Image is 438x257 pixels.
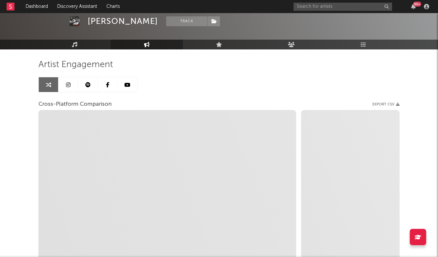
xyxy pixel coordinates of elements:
[88,16,158,26] div: [PERSON_NAME]
[294,3,392,11] input: Search for artists
[166,16,207,26] button: Track
[411,4,416,9] button: 99+
[413,2,421,7] div: 99 +
[38,101,112,108] span: Cross-Platform Comparison
[372,102,400,106] button: Export CSV
[38,61,113,69] span: Artist Engagement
